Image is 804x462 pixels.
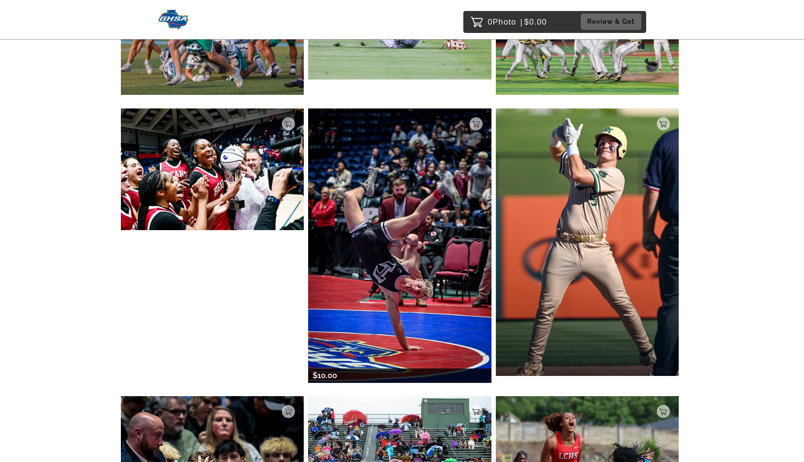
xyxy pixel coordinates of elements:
button: Review & Get [581,14,641,30]
img: Snapphound Logo [158,10,189,29]
img: 193808 [308,108,491,383]
a: Review & Get [581,14,644,30]
span: Photo [493,15,517,29]
img: 193821 [121,108,304,230]
p: $10.00 [313,368,337,383]
p: 0 $0.00 [488,15,547,29]
img: 193813 [496,108,679,376]
span: | [520,18,523,26]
